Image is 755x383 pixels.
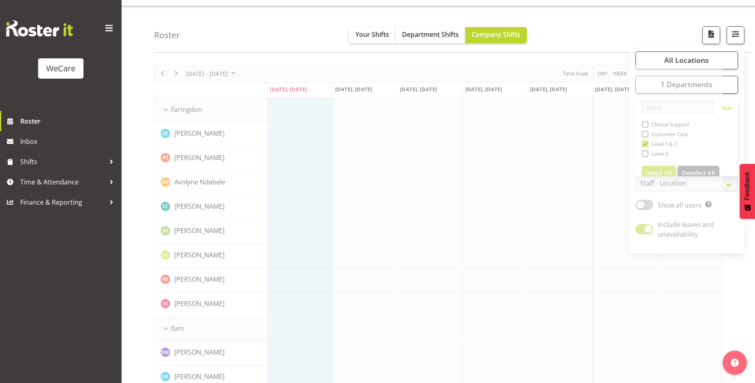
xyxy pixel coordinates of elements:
span: Your Shifts [355,30,389,39]
span: Shifts [20,156,105,168]
button: Your Shifts [349,27,396,43]
button: Company Shifts [465,27,527,43]
button: All Locations [635,51,738,69]
button: Department Shifts [396,27,465,43]
span: Roster [20,115,118,127]
div: WeCare [46,62,75,75]
img: help-xxl-2.png [731,359,739,367]
span: Company Shifts [472,30,520,39]
span: Feedback [744,172,751,200]
span: Inbox [20,135,118,148]
img: Rosterit website logo [6,20,73,36]
button: Filter Shifts [727,26,744,44]
span: All Locations [664,55,709,65]
button: Download a PDF of the roster according to the set date range. [702,26,720,44]
h4: Roster [154,30,180,40]
a: Clear [720,104,732,114]
span: Finance & Reporting [20,196,105,208]
span: Department Shifts [402,30,459,39]
button: Feedback - Show survey [740,164,755,219]
span: Time & Attendance [20,176,105,188]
